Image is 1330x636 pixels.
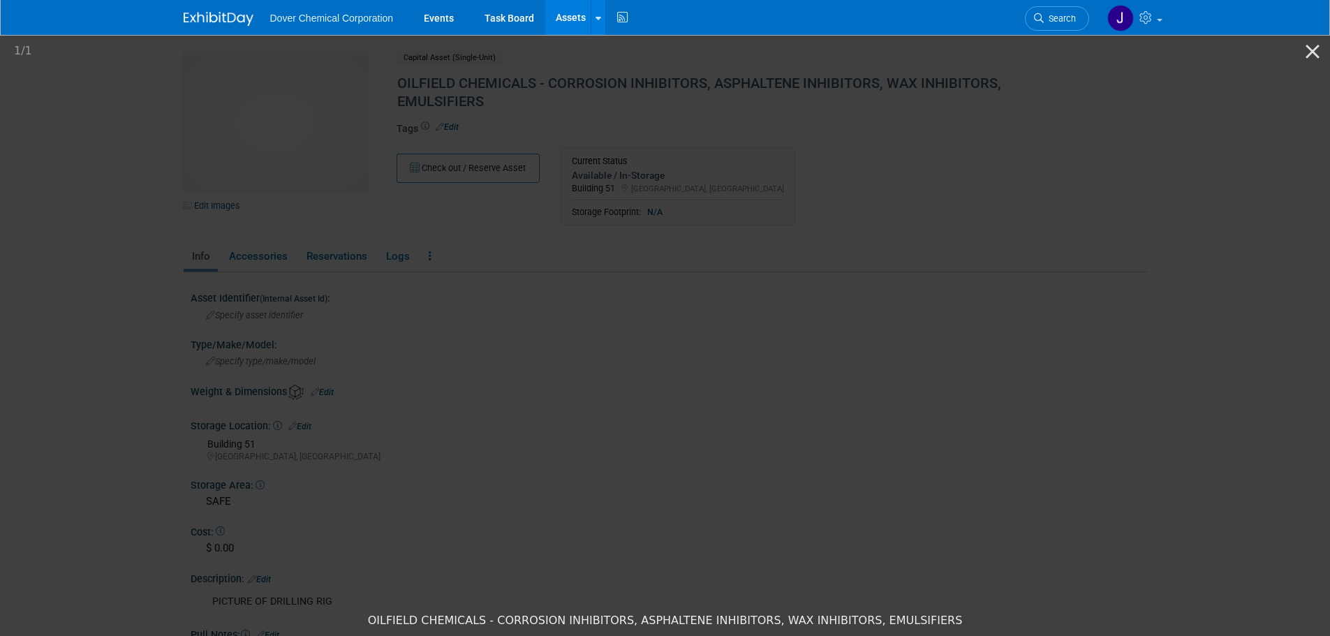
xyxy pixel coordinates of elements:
span: 1 [14,44,21,57]
button: Close gallery [1295,35,1330,68]
span: Search [1044,13,1076,24]
a: Search [1025,6,1089,31]
span: 1 [25,44,32,57]
span: Dover Chemical Corporation [270,13,394,24]
img: ExhibitDay [184,12,253,26]
img: Janette Murphy [1107,5,1134,31]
